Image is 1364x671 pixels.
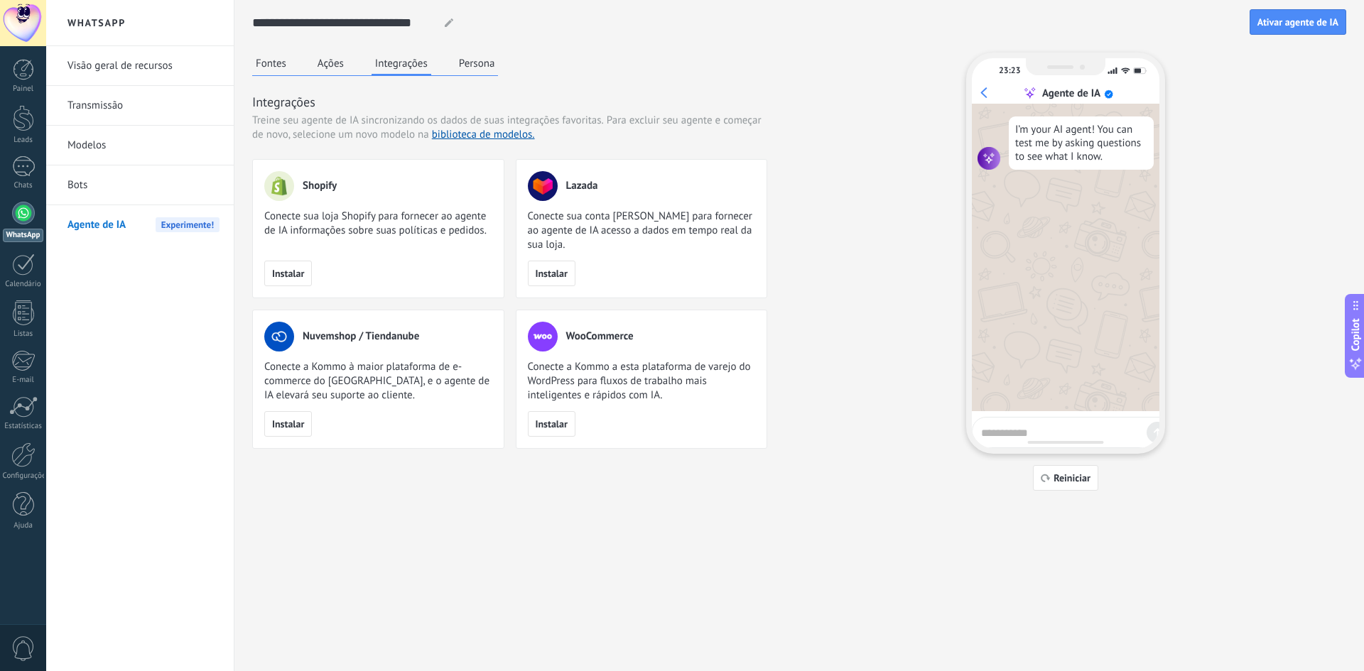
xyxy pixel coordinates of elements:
div: Chats [3,181,44,190]
span: Conecte sua conta [PERSON_NAME] para fornecer ao agente de IA acesso a dados em tempo real da sua... [528,209,756,252]
a: Bots [67,165,220,205]
div: E-mail [3,376,44,385]
button: Reiniciar [1033,465,1098,491]
h3: Integrações [252,93,767,111]
div: Leads [3,136,44,145]
li: Transmissão [46,86,234,126]
span: Conecte a Kommo à maior plataforma de e-commerce do [GEOGRAPHIC_DATA], e o agente de IA elevará s... [264,360,492,403]
span: Shopify [303,179,337,193]
button: Fontes [252,53,290,74]
li: Bots [46,165,234,205]
li: Agente de IA [46,205,234,244]
div: Calendário [3,280,44,289]
span: Copilot [1348,318,1363,351]
span: WooCommerce [566,329,634,344]
a: biblioteca de modelos. [432,128,535,141]
button: Instalar [264,261,312,286]
span: Instalar [272,419,304,429]
span: Conecte a Kommo a esta plataforma de varejo do WordPress para fluxos de trabalho mais inteligente... [528,360,756,403]
div: WhatsApp [3,229,43,242]
div: Painel [3,84,44,94]
span: Agente de IA [67,205,126,245]
li: Modelos [46,126,234,165]
button: Ações [314,53,347,74]
a: Visão geral de recursos [67,46,220,86]
button: Instalar [528,411,575,437]
img: agent icon [978,147,1000,170]
span: Para excluir seu agente e começar de novo, selecione um novo modelo na [252,114,762,141]
span: Ativar agente de IA [1257,17,1338,27]
div: Ajuda [3,521,44,530]
button: Instalar [264,411,312,437]
span: Instalar [272,268,304,278]
span: Reiniciar [1054,473,1090,483]
div: I’m your AI agent! You can test me by asking questions to see what I know. [1009,116,1154,170]
div: Configurações [3,471,44,481]
a: Transmissão [67,86,220,126]
span: Instalar [536,419,568,429]
span: Experimente! [156,217,220,232]
div: Estatísticas [3,422,44,431]
span: Instalar [536,268,568,278]
div: Agente de IA [1042,87,1100,100]
button: Ativar agente de IA [1250,9,1346,35]
button: Persona [455,53,499,74]
a: Agente de IAExperimente! [67,205,220,245]
span: Lazada [566,179,598,193]
div: Listas [3,329,44,339]
button: Instalar [528,261,575,286]
li: Visão geral de recursos [46,46,234,86]
span: Nuvemshop / Tiendanube [303,329,419,344]
button: Integrações [372,53,431,76]
span: Treine seu agente de IA sincronizando os dados de suas integrações favoritas. [252,114,604,128]
a: Modelos [67,126,220,165]
span: Conecte sua loja Shopify para fornecer ao agente de IA informações sobre suas políticas e pedidos. [264,209,492,238]
div: 23:23 [999,65,1020,76]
